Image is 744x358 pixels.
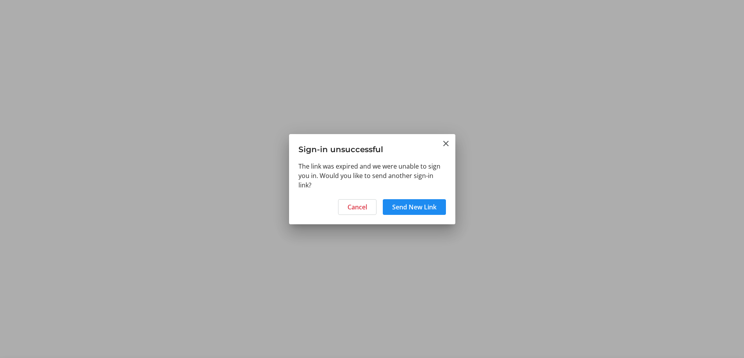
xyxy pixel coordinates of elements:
[347,202,367,212] span: Cancel
[289,162,455,194] div: The link was expired and we were unable to sign you in. Would you like to send another sign-in link?
[441,139,451,148] button: Close
[392,202,437,212] span: Send New Link
[383,199,446,215] button: Send New Link
[289,134,455,161] h3: Sign-in unsuccessful
[338,199,377,215] button: Cancel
